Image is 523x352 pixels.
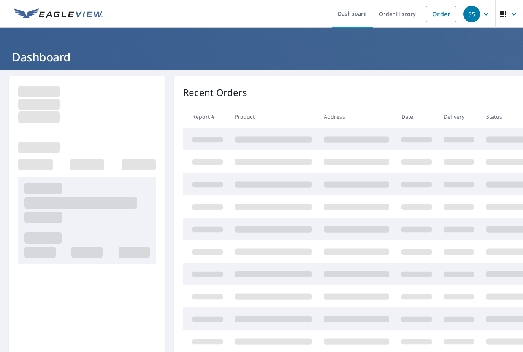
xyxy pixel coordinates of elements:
[426,6,456,22] a: Order
[9,49,514,65] h1: Dashboard
[437,105,480,128] th: Delivery
[183,86,247,99] p: Recent Orders
[14,8,103,20] img: EV Logo
[229,105,318,128] th: Product
[318,105,395,128] th: Address
[183,105,229,128] th: Report #
[463,6,480,22] div: SS
[395,105,438,128] th: Date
